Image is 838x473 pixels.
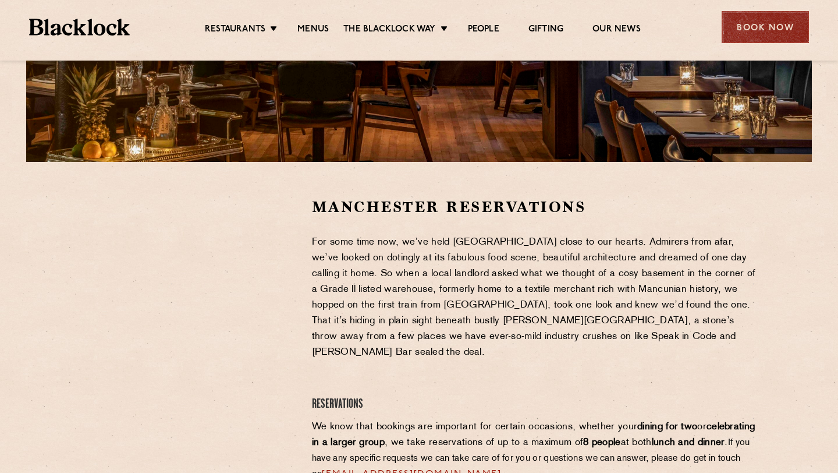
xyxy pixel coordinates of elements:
[312,197,758,217] h2: Manchester Reservations
[722,11,809,43] div: Book Now
[343,24,435,37] a: The Blacklock Way
[297,24,329,37] a: Menus
[312,397,758,412] h4: Reservations
[652,438,725,447] strong: lunch and dinner
[637,422,697,432] strong: dining for two
[468,24,499,37] a: People
[205,24,265,37] a: Restaurants
[122,197,253,372] iframe: OpenTable make booking widget
[312,235,758,361] p: For some time now, we’ve held [GEOGRAPHIC_DATA] close to our hearts. Admirers from afar, we’ve lo...
[583,438,620,447] strong: 8 people
[592,24,641,37] a: Our News
[528,24,563,37] a: Gifting
[29,19,130,36] img: BL_Textured_Logo-footer-cropped.svg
